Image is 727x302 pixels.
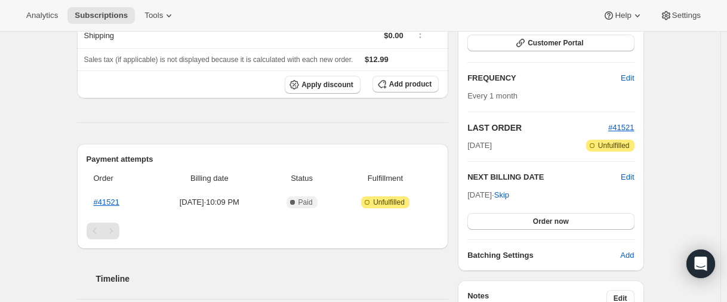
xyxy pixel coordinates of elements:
[615,11,631,20] span: Help
[494,189,509,201] span: Skip
[467,35,634,51] button: Customer Portal
[411,27,430,41] button: Shipping actions
[87,153,439,165] h2: Payment attempts
[613,246,641,265] button: Add
[620,249,634,261] span: Add
[528,38,583,48] span: Customer Portal
[608,123,634,132] a: #41521
[598,141,630,150] span: Unfulfilled
[467,190,509,199] span: [DATE] ·
[87,165,151,192] th: Order
[87,223,439,239] nav: Pagination
[372,76,439,93] button: Add product
[365,55,389,64] span: $12.99
[94,198,119,207] a: #41521
[77,22,238,48] th: Shipping
[154,196,264,208] span: [DATE] · 10:09 PM
[467,249,620,261] h6: Batching Settings
[467,171,621,183] h2: NEXT BILLING DATE
[467,91,517,100] span: Every 1 month
[339,172,432,184] span: Fulfillment
[144,11,163,20] span: Tools
[137,7,182,24] button: Tools
[389,79,432,89] span: Add product
[19,7,65,24] button: Analytics
[621,72,634,84] span: Edit
[301,80,353,90] span: Apply discount
[467,213,634,230] button: Order now
[298,198,313,207] span: Paid
[96,273,449,285] h2: Timeline
[614,69,641,88] button: Edit
[467,122,608,134] h2: LAST ORDER
[84,56,353,64] span: Sales tax (if applicable) is not displayed because it is calculated with each new order.
[487,186,516,205] button: Skip
[373,198,405,207] span: Unfulfilled
[26,11,58,20] span: Analytics
[467,140,492,152] span: [DATE]
[533,217,569,226] span: Order now
[686,249,715,278] div: Open Intercom Messenger
[621,171,634,183] button: Edit
[67,7,135,24] button: Subscriptions
[467,72,621,84] h2: FREQUENCY
[596,7,650,24] button: Help
[285,76,361,94] button: Apply discount
[272,172,331,184] span: Status
[672,11,701,20] span: Settings
[653,7,708,24] button: Settings
[384,31,403,40] span: $0.00
[608,122,634,134] button: #41521
[75,11,128,20] span: Subscriptions
[154,172,264,184] span: Billing date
